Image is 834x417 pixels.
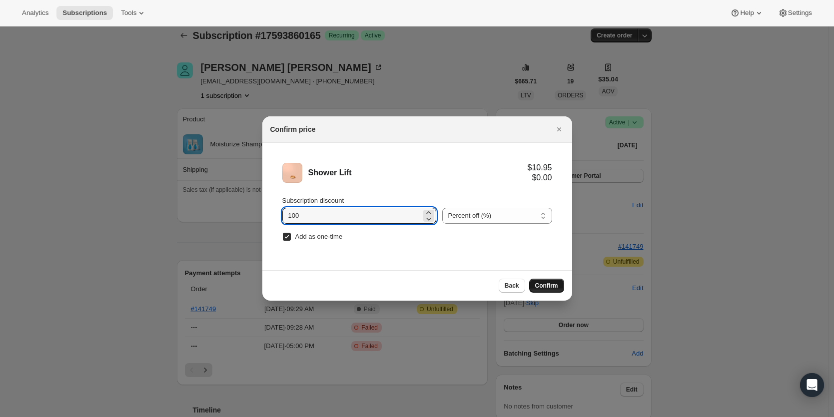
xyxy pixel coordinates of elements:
div: Shower Lift [308,168,528,178]
button: Analytics [16,6,54,20]
div: Open Intercom Messenger [800,373,824,397]
button: Help [724,6,770,20]
span: Add as one-time [295,233,343,240]
button: Settings [772,6,818,20]
h2: Confirm price [270,124,316,134]
button: Back [499,279,525,293]
button: Subscriptions [56,6,113,20]
span: Confirm [535,282,558,290]
span: Settings [788,9,812,17]
span: Subscriptions [62,9,107,17]
span: Analytics [22,9,48,17]
div: $0.00 [528,173,552,183]
span: Help [740,9,754,17]
img: Shower Lift [282,163,302,183]
span: Back [505,282,519,290]
button: Tools [115,6,152,20]
span: Subscription discount [282,197,344,204]
span: Tools [121,9,136,17]
button: Confirm [529,279,564,293]
div: $10.95 [528,163,552,173]
button: Close [552,122,566,136]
